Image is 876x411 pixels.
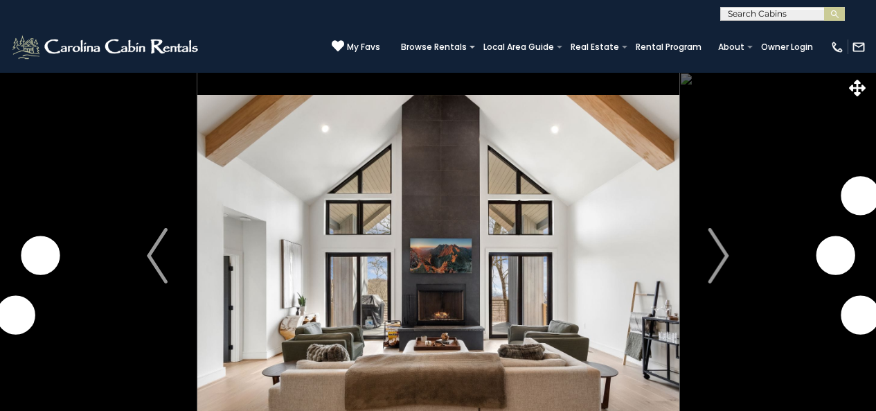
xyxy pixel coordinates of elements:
a: Rental Program [629,37,708,57]
img: phone-regular-white.png [830,40,844,54]
img: White-1-2.png [10,33,202,61]
img: arrow [147,228,168,283]
a: About [711,37,751,57]
a: Local Area Guide [476,37,561,57]
img: arrow [708,228,729,283]
span: My Favs [347,41,380,53]
a: Browse Rentals [394,37,474,57]
a: My Favs [332,40,380,54]
a: Owner Login [754,37,820,57]
a: Real Estate [564,37,626,57]
img: mail-regular-white.png [852,40,866,54]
